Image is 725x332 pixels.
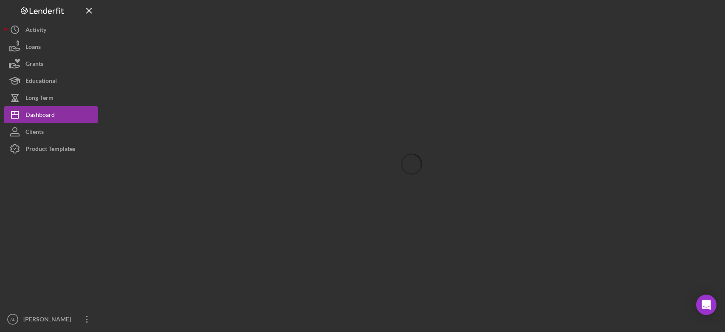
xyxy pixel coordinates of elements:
[4,311,98,328] button: AL[PERSON_NAME]
[10,317,15,322] text: AL
[25,72,57,91] div: Educational
[4,140,98,157] button: Product Templates
[25,21,46,40] div: Activity
[25,140,75,159] div: Product Templates
[4,55,98,72] button: Grants
[25,123,44,142] div: Clients
[25,89,54,108] div: Long-Term
[21,311,76,330] div: [PERSON_NAME]
[4,106,98,123] button: Dashboard
[4,38,98,55] button: Loans
[696,295,717,315] div: Open Intercom Messenger
[25,106,55,125] div: Dashboard
[25,38,41,57] div: Loans
[4,123,98,140] button: Clients
[4,72,98,89] button: Educational
[4,89,98,106] button: Long-Term
[4,21,98,38] button: Activity
[25,55,43,74] div: Grants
